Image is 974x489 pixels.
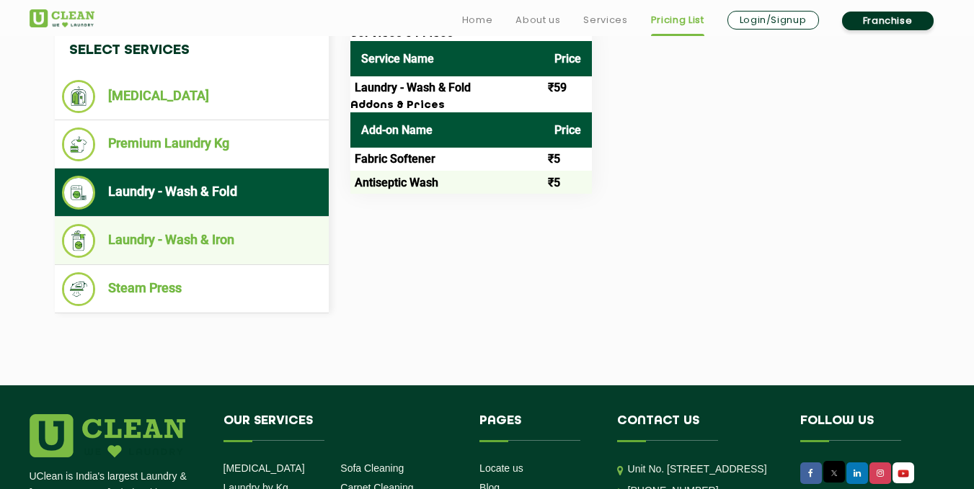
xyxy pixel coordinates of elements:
[62,272,322,306] li: Steam Press
[30,414,185,457] img: logo.png
[479,462,523,474] a: Locate us
[62,224,322,258] li: Laundry - Wash & Iron
[462,12,493,29] a: Home
[515,12,560,29] a: About us
[842,12,934,30] a: Franchise
[617,414,779,441] h4: Contact us
[350,76,544,99] td: Laundry - Wash & Fold
[544,112,592,148] th: Price
[62,224,96,258] img: Laundry - Wash & Iron
[223,462,305,474] a: [MEDICAL_DATA]
[62,176,322,210] li: Laundry - Wash & Fold
[544,171,592,194] td: ₹5
[544,76,592,99] td: ₹59
[544,148,592,171] td: ₹5
[350,171,544,194] td: Antiseptic Wash
[350,41,544,76] th: Service Name
[62,127,322,161] li: Premium Laundry Kg
[62,127,96,161] img: Premium Laundry Kg
[544,41,592,76] th: Price
[340,462,404,474] a: Sofa Cleaning
[62,176,96,210] img: Laundry - Wash & Fold
[30,9,94,27] img: UClean Laundry and Dry Cleaning
[479,414,596,441] h4: Pages
[350,148,544,171] td: Fabric Softener
[350,99,592,112] h3: Addons & Prices
[55,28,329,73] h4: Select Services
[651,12,704,29] a: Pricing List
[583,12,627,29] a: Services
[62,80,322,113] li: [MEDICAL_DATA]
[628,461,779,477] p: Unit No. [STREET_ADDRESS]
[800,414,927,441] h4: Follow us
[350,112,544,148] th: Add-on Name
[62,80,96,113] img: Dry Cleaning
[223,414,459,441] h4: Our Services
[894,466,913,481] img: UClean Laundry and Dry Cleaning
[62,272,96,306] img: Steam Press
[727,11,819,30] a: Login/Signup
